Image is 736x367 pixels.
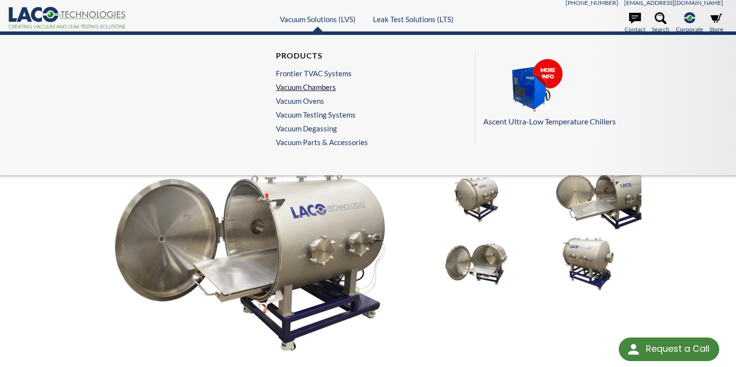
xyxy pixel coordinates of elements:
a: Store [709,12,723,34]
img: Ascent_Chillers_Pods__LVS_.png [483,59,582,114]
a: Contact [625,12,645,34]
a: Vacuum Parts & Accessories [276,138,368,147]
a: Leak Test Solutions (LTS) [373,15,454,24]
h4: Products [276,51,363,61]
img: round button [626,341,641,357]
a: Vacuum Degassing [276,124,363,133]
img: Custom Solution | Horizontal Cylindrical High Vacuum Chamber, front shelf view [424,234,530,294]
a: Vacuum Chambers [276,83,363,92]
a: Frontier TVAC Systems [276,69,363,78]
img: Custom Solution | Horizontal Cylindrical High Vacuum Chamber, pullout shelf [535,170,641,229]
a: Search [652,12,669,34]
div: Request a Call [646,337,709,360]
img: Custom Solution | Horizontal Cylindrical High Vacuum Chamber, front angled view [424,170,530,229]
div: Request a Call [619,337,719,361]
a: Vacuum Ovens [276,96,363,105]
img: Custom Solution | Horizontal Cylindrical High Vacuum Chamber, side shelf view [90,170,416,353]
p: Ascent Ultra-Low Temperature Chillers [483,115,722,128]
span: Corporate [676,25,703,34]
img: Custom Solution | Horizontal Cylindrical High Vacuum Chamber, rear angled view [535,234,641,294]
a: Vacuum Solutions (LVS) [280,15,356,24]
a: Ascent Ultra-Low Temperature Chillers [483,59,722,128]
a: Vacuum Testing Systems [276,110,363,119]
